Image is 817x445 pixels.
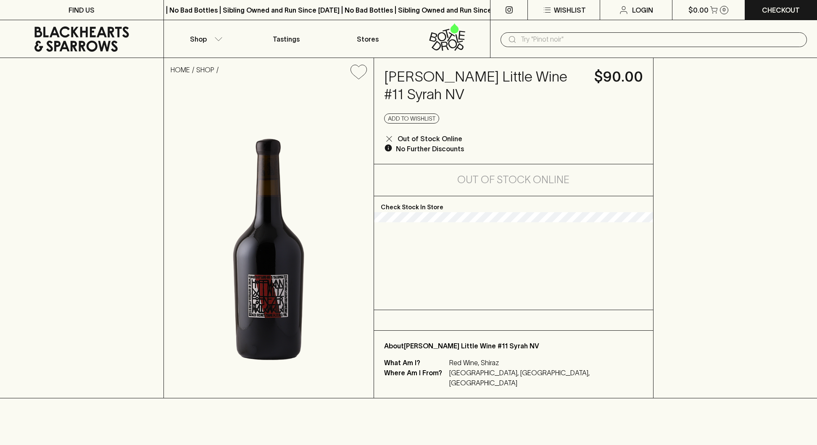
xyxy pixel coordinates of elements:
a: SHOP [196,66,214,74]
p: [GEOGRAPHIC_DATA], [GEOGRAPHIC_DATA], [GEOGRAPHIC_DATA] [449,368,633,388]
p: Where Am I From? [384,368,447,388]
p: Out of Stock Online [398,134,462,144]
h5: Out of Stock Online [457,173,569,187]
button: Shop [164,20,245,58]
a: Stores [327,20,408,58]
p: Checkout [762,5,800,15]
button: Add to wishlist [347,61,370,83]
a: Tastings [245,20,327,58]
p: $0.00 [688,5,709,15]
p: Tastings [273,34,300,44]
input: Try "Pinot noir" [521,33,800,46]
p: Shop [190,34,207,44]
button: Add to wishlist [384,113,439,124]
p: 0 [722,8,726,12]
a: HOME [171,66,190,74]
p: About [PERSON_NAME] Little Wine #11 Syrah NV [384,341,643,351]
h4: [PERSON_NAME] Little Wine #11 Syrah NV [384,68,584,103]
p: Stores [357,34,379,44]
p: No Further Discounts [396,144,464,154]
p: Wishlist [554,5,586,15]
p: Login [632,5,653,15]
p: Check Stock In Store [374,196,653,212]
img: 24780.png [164,86,374,398]
p: FIND US [69,5,95,15]
p: What Am I? [384,358,447,368]
p: Red Wine, Shiraz [449,358,633,368]
h4: $90.00 [594,68,643,86]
